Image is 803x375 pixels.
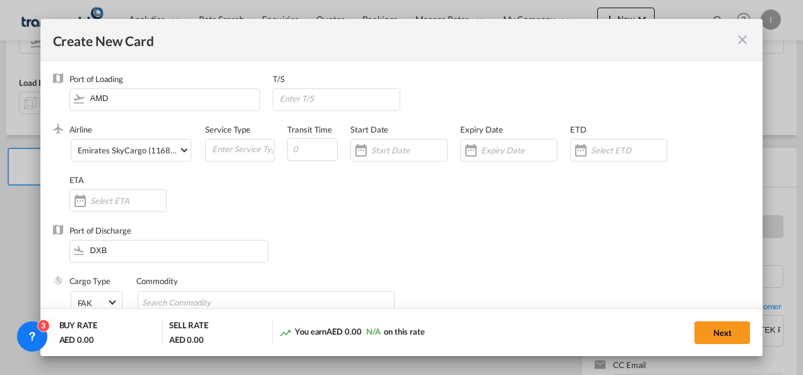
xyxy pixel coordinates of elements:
label: Transit Time [287,124,332,134]
span: AED 0.00 [326,326,361,336]
div: You earn on this rate [279,326,425,339]
input: Enter T/S [278,89,400,108]
input: Expiry Date [481,145,557,155]
md-icon: icon-trending-up [279,326,292,339]
md-icon: icon-close fg-AAA8AD m-0 pointer [735,32,750,47]
input: Select ETA [90,196,166,206]
label: Port of Discharge [69,225,131,235]
input: Start Date [371,145,447,155]
label: Cargo Type [69,276,110,286]
md-select: Select Cargo type: FAK [71,291,122,314]
input: Enter Port of Discharge [76,241,268,259]
div: BUY RATE [59,319,97,334]
input: Enter Port of Loading [76,89,260,108]
label: Start Date [350,124,388,134]
md-select: Select Airline: Emirates SkyCargo (1168-EK / -) [71,139,192,162]
div: AED 0.00 [59,334,94,345]
span: N/A [366,326,381,336]
input: 0 [287,138,338,161]
label: Port of Loading [69,74,124,84]
label: Expiry Date [460,124,503,134]
div: SELL RATE [169,319,208,334]
div: Create New Card [53,32,735,47]
label: Commodity [136,276,178,286]
button: Next [694,321,750,344]
label: Service Type [205,124,251,134]
md-dialog: Create New CardPort ... [40,19,763,357]
input: Search Commodity [142,293,258,313]
label: T/S [273,74,285,84]
div: FAK [78,298,93,308]
input: Select ETD [591,145,667,155]
md-chips-wrap: Chips container with autocompletion. Enter the text area, type text to search, and then use the u... [138,291,395,314]
label: Airline [69,124,92,134]
label: ETA [69,175,85,185]
input: Enter Service Type [211,140,274,158]
img: cargo.png [53,275,63,285]
div: AED 0.00 [169,334,204,345]
div: Emirates SkyCargo (1168-EK / -) [78,145,197,155]
label: ETD [570,124,586,134]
